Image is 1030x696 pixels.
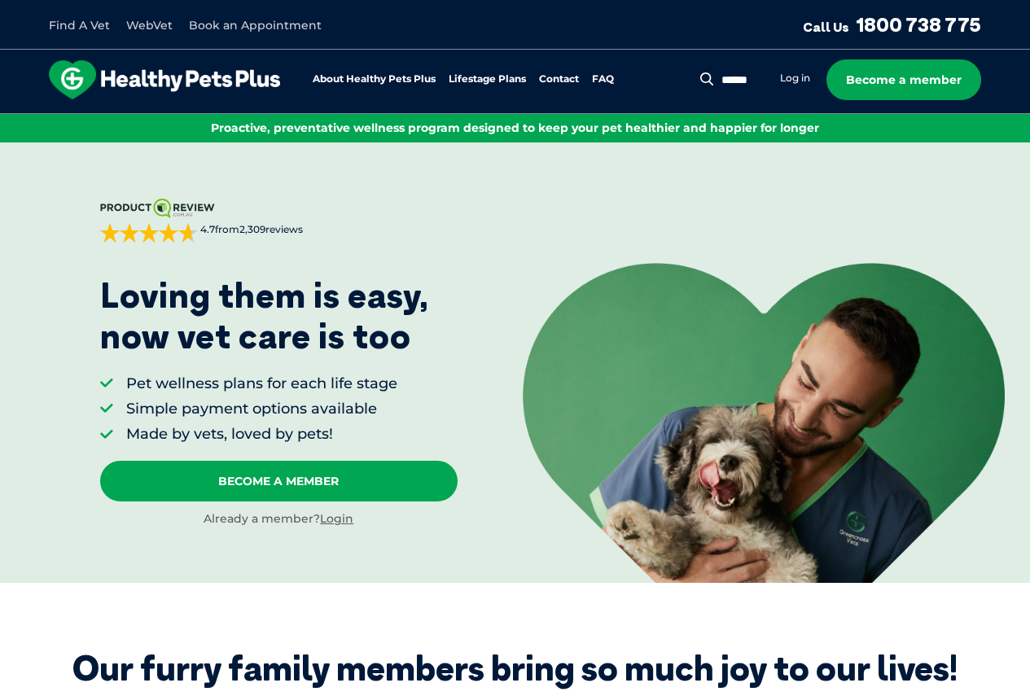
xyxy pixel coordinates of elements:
[100,223,198,243] div: 4.7 out of 5 stars
[198,223,303,237] span: from
[200,223,215,235] strong: 4.7
[126,424,397,444] li: Made by vets, loved by pets!
[72,648,958,689] div: Our furry family members bring so much joy to our lives!
[126,374,397,394] li: Pet wellness plans for each life stage
[49,60,280,99] img: hpp-logo
[539,74,579,85] a: Contact
[211,120,819,135] span: Proactive, preventative wellness program designed to keep your pet healthier and happier for longer
[100,275,429,357] p: Loving them is easy, now vet care is too
[826,59,981,100] a: Become a member
[697,71,717,87] button: Search
[100,511,458,527] div: Already a member?
[523,263,1005,584] img: <p>Loving them is easy, <br /> now vet care is too</p>
[803,12,981,37] a: Call Us1800 738 775
[592,74,614,85] a: FAQ
[100,461,458,501] a: Become A Member
[239,223,303,235] span: 2,309 reviews
[126,399,397,419] li: Simple payment options available
[189,18,322,33] a: Book an Appointment
[320,511,353,526] a: Login
[313,74,436,85] a: About Healthy Pets Plus
[780,72,810,85] a: Log in
[803,19,849,35] span: Call Us
[126,18,173,33] a: WebVet
[49,18,110,33] a: Find A Vet
[100,199,458,243] a: 4.7from2,309reviews
[449,74,526,85] a: Lifestage Plans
